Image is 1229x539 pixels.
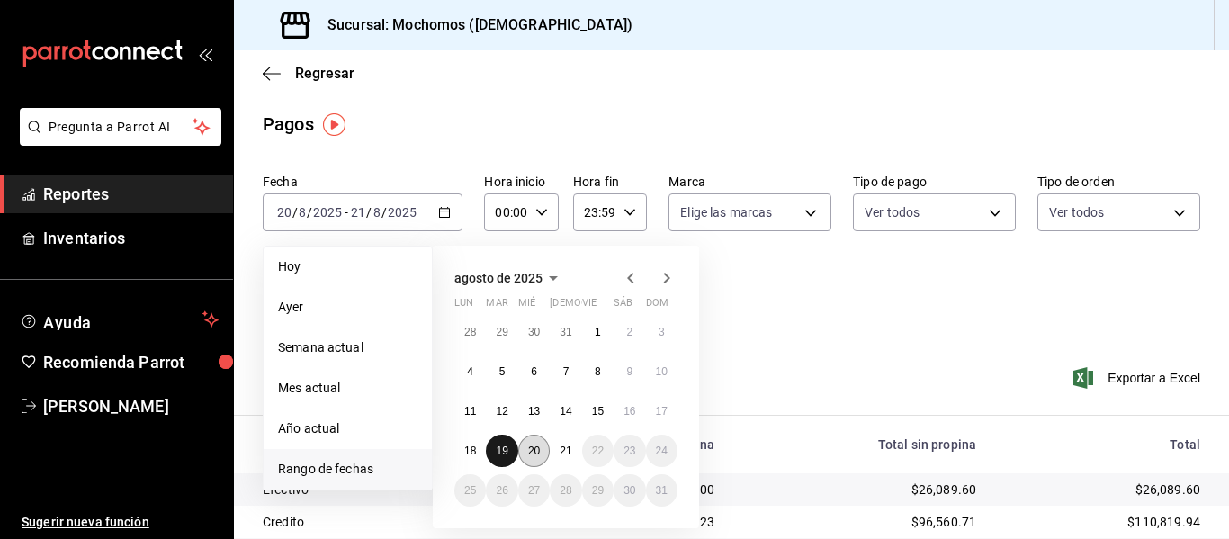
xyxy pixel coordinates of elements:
[531,365,537,378] abbr: 6 de agosto de 2025
[560,484,571,497] abbr: 28 de agosto de 2025
[496,445,507,457] abbr: 19 de agosto de 2025
[623,405,635,418] abbr: 16 de agosto de 2025
[592,405,604,418] abbr: 15 de agosto de 2025
[484,175,558,188] label: Hora inicio
[454,267,564,289] button: agosto de 2025
[518,316,550,348] button: 30 de julio de 2025
[278,298,417,317] span: Ayer
[486,474,517,507] button: 26 de agosto de 2025
[43,182,219,206] span: Reportes
[528,484,540,497] abbr: 27 de agosto de 2025
[381,205,387,220] span: /
[49,118,193,137] span: Pregunta a Parrot AI
[298,205,307,220] input: --
[582,316,614,348] button: 1 de agosto de 2025
[467,365,473,378] abbr: 4 de agosto de 2025
[350,205,366,220] input: --
[263,65,354,82] button: Regresar
[614,395,645,427] button: 16 de agosto de 2025
[13,130,221,149] a: Pregunta a Parrot AI
[656,405,668,418] abbr: 17 de agosto de 2025
[518,297,535,316] abbr: miércoles
[263,111,314,138] div: Pagos
[623,445,635,457] abbr: 23 de agosto de 2025
[614,435,645,467] button: 23 de agosto de 2025
[518,395,550,427] button: 13 de agosto de 2025
[518,474,550,507] button: 27 de agosto de 2025
[43,226,219,250] span: Inventarios
[454,355,486,388] button: 4 de agosto de 2025
[22,513,219,532] span: Sugerir nueva función
[454,316,486,348] button: 28 de julio de 2025
[276,205,292,220] input: --
[646,395,677,427] button: 17 de agosto de 2025
[454,435,486,467] button: 18 de agosto de 2025
[656,484,668,497] abbr: 31 de agosto de 2025
[550,355,581,388] button: 7 de agosto de 2025
[43,309,195,330] span: Ayuda
[278,338,417,357] span: Semana actual
[454,395,486,427] button: 11 de agosto de 2025
[528,405,540,418] abbr: 13 de agosto de 2025
[853,175,1016,188] label: Tipo de pago
[464,326,476,338] abbr: 28 de julio de 2025
[592,484,604,497] abbr: 29 de agosto de 2025
[307,205,312,220] span: /
[1005,513,1200,531] div: $110,819.94
[560,405,571,418] abbr: 14 de agosto de 2025
[496,326,507,338] abbr: 29 de julio de 2025
[646,474,677,507] button: 31 de agosto de 2025
[387,205,417,220] input: ----
[292,205,298,220] span: /
[1049,203,1104,221] span: Ver todos
[198,47,212,61] button: open_drawer_menu
[486,297,507,316] abbr: martes
[743,481,976,499] div: $26,089.60
[372,205,381,220] input: --
[278,257,417,276] span: Hoy
[550,474,581,507] button: 28 de agosto de 2025
[528,445,540,457] abbr: 20 de agosto de 2025
[518,355,550,388] button: 6 de agosto de 2025
[454,271,543,285] span: agosto de 2025
[668,175,831,188] label: Marca
[626,326,632,338] abbr: 2 de agosto de 2025
[656,365,668,378] abbr: 10 de agosto de 2025
[464,445,476,457] abbr: 18 de agosto de 2025
[550,297,656,316] abbr: jueves
[595,365,601,378] abbr: 8 de agosto de 2025
[550,316,581,348] button: 31 de julio de 2025
[43,394,219,418] span: [PERSON_NAME]
[345,205,348,220] span: -
[573,175,647,188] label: Hora fin
[582,395,614,427] button: 15 de agosto de 2025
[560,445,571,457] abbr: 21 de agosto de 2025
[646,435,677,467] button: 24 de agosto de 2025
[1005,437,1200,452] div: Total
[278,419,417,438] span: Año actual
[582,474,614,507] button: 29 de agosto de 2025
[454,297,473,316] abbr: lunes
[278,460,417,479] span: Rango de fechas
[646,316,677,348] button: 3 de agosto de 2025
[623,484,635,497] abbr: 30 de agosto de 2025
[323,113,345,136] img: Tooltip marker
[680,203,772,221] span: Elige las marcas
[1077,367,1200,389] button: Exportar a Excel
[496,405,507,418] abbr: 12 de agosto de 2025
[743,437,976,452] div: Total sin propina
[313,14,632,36] h3: Sucursal: Mochomos ([DEMOGRAPHIC_DATA])
[43,350,219,374] span: Recomienda Parrot
[20,108,221,146] button: Pregunta a Parrot AI
[592,445,604,457] abbr: 22 de agosto de 2025
[582,435,614,467] button: 22 de agosto de 2025
[366,205,372,220] span: /
[743,513,976,531] div: $96,560.71
[486,316,517,348] button: 29 de julio de 2025
[659,326,665,338] abbr: 3 de agosto de 2025
[278,379,417,398] span: Mes actual
[595,326,601,338] abbr: 1 de agosto de 2025
[646,355,677,388] button: 10 de agosto de 2025
[528,326,540,338] abbr: 30 de julio de 2025
[295,65,354,82] span: Regresar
